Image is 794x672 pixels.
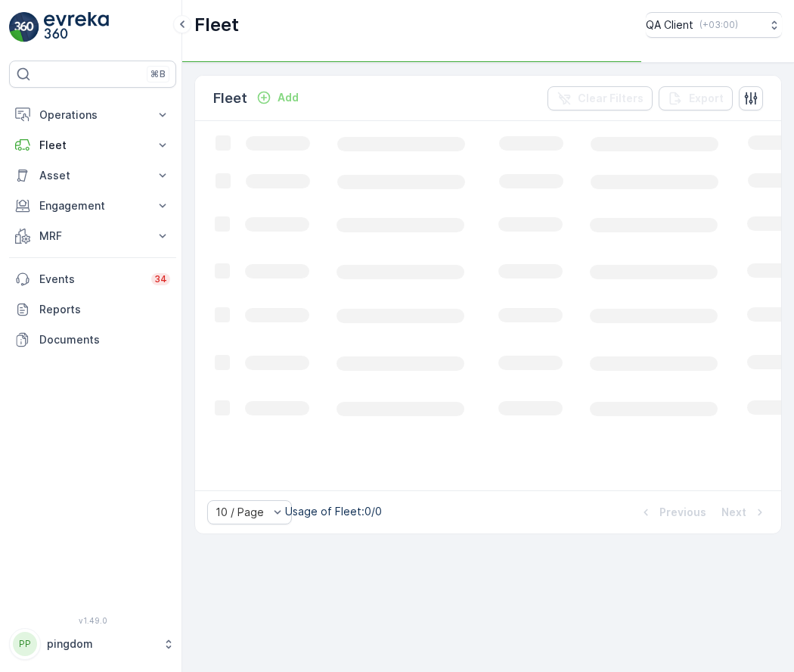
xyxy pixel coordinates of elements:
[39,272,142,287] p: Events
[659,86,733,110] button: Export
[9,130,176,160] button: Fleet
[9,616,176,625] span: v 1.49.0
[9,191,176,221] button: Engagement
[47,636,155,652] p: pingdom
[44,12,109,42] img: logo_light-DOdMpM7g.png
[213,88,247,109] p: Fleet
[285,504,382,519] p: Usage of Fleet : 0/0
[9,12,39,42] img: logo
[194,13,239,37] p: Fleet
[13,632,37,656] div: PP
[39,198,146,213] p: Engagement
[154,273,167,285] p: 34
[646,12,782,38] button: QA Client(+03:00)
[250,89,305,107] button: Add
[39,138,146,153] p: Fleet
[578,91,644,106] p: Clear Filters
[39,332,170,347] p: Documents
[39,168,146,183] p: Asset
[9,100,176,130] button: Operations
[547,86,653,110] button: Clear Filters
[9,628,176,660] button: PPpingdom
[699,19,738,31] p: ( +03:00 )
[150,68,166,80] p: ⌘B
[39,302,170,317] p: Reports
[9,325,176,355] a: Documents
[721,505,746,520] p: Next
[646,17,693,33] p: QA Client
[637,503,708,521] button: Previous
[9,294,176,325] a: Reports
[9,264,176,294] a: Events34
[39,229,146,244] p: MRF
[720,503,769,521] button: Next
[39,107,146,123] p: Operations
[659,505,706,520] p: Previous
[9,160,176,191] button: Asset
[689,91,724,106] p: Export
[9,221,176,251] button: MRF
[278,90,299,105] p: Add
